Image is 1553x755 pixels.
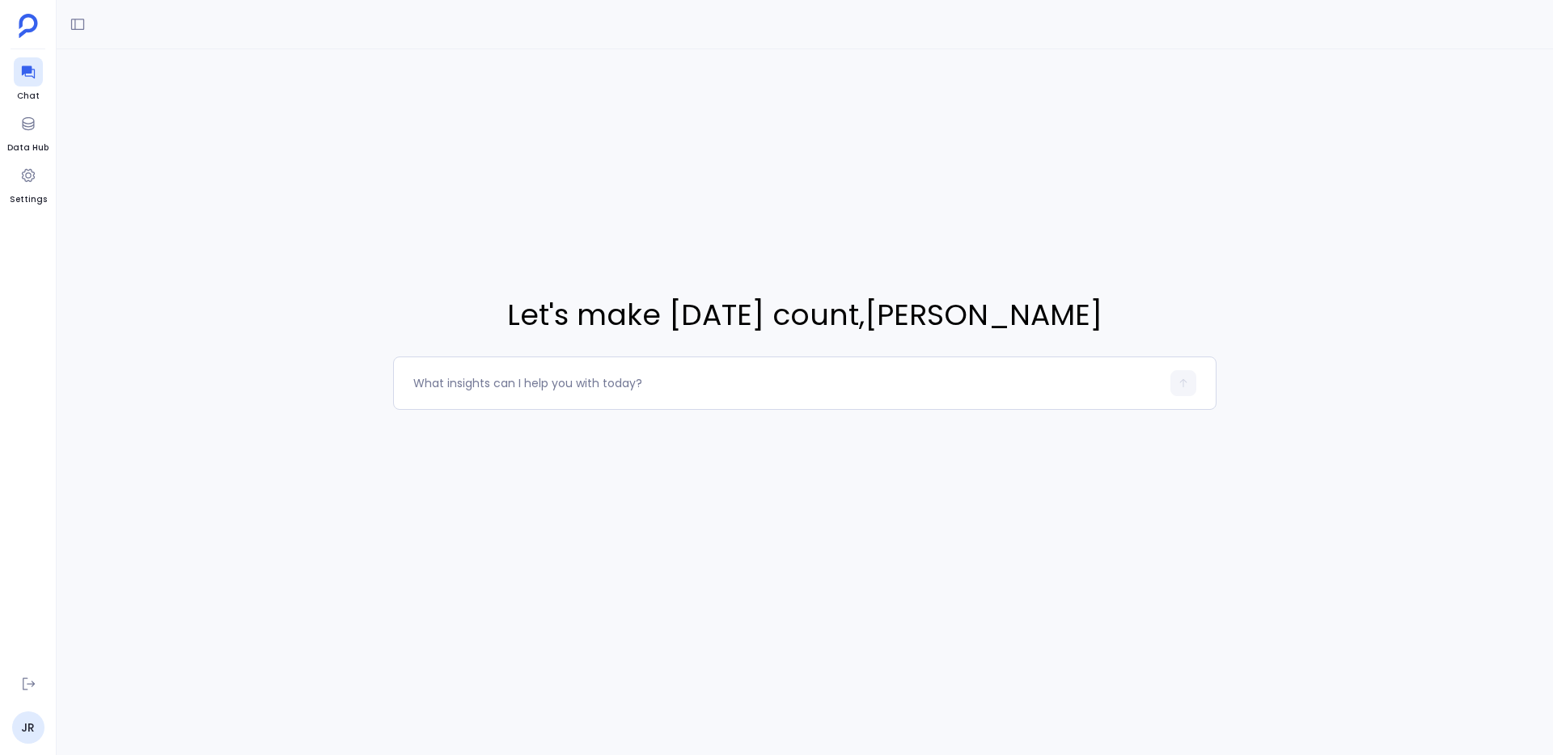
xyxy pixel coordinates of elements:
span: Chat [14,90,43,103]
span: Let's make [DATE] count , [PERSON_NAME] [393,293,1217,337]
span: Data Hub [7,141,49,154]
a: Chat [14,57,43,103]
a: Data Hub [7,109,49,154]
img: petavue logo [19,14,38,38]
a: Settings [10,161,47,206]
span: Settings [10,193,47,206]
a: JR [12,711,44,744]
